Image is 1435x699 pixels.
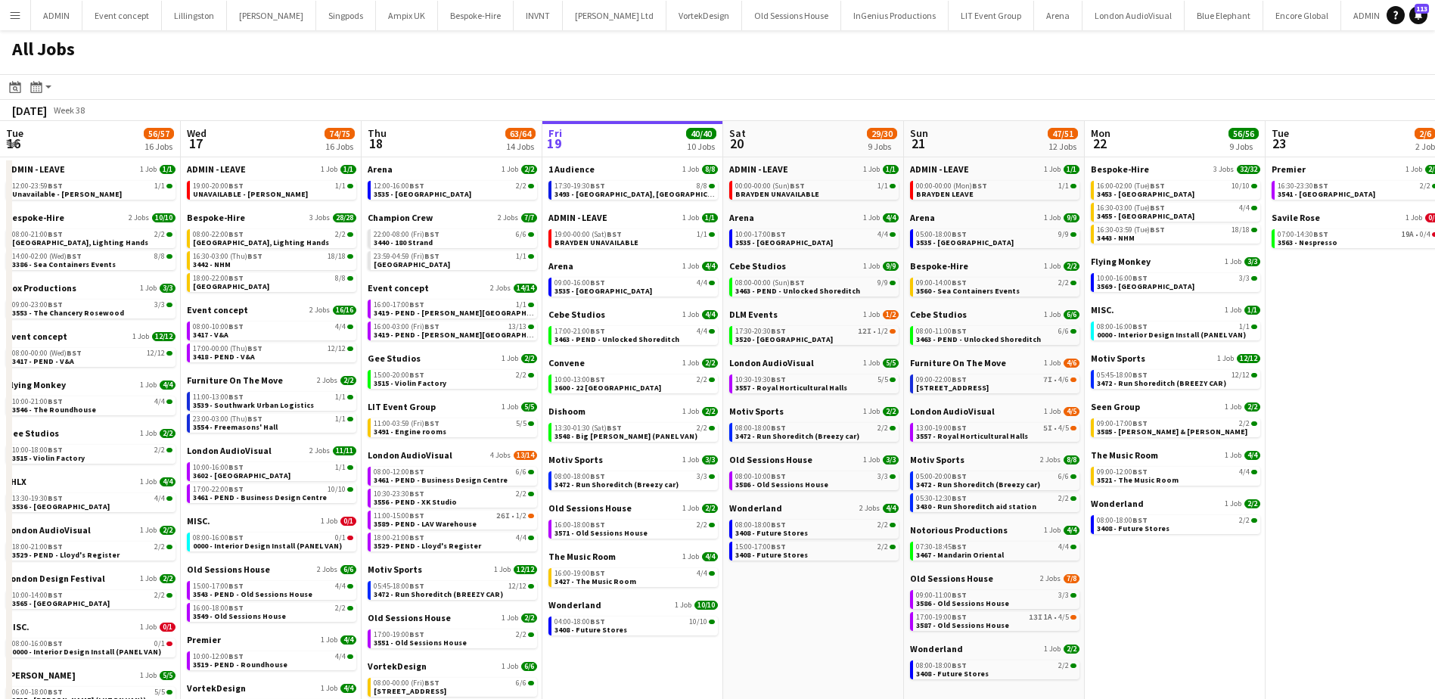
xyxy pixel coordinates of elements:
[1097,233,1135,243] span: 3443 - NHM
[548,163,718,175] a: 1 Audience1 Job8/8
[548,309,605,320] span: Cebe Studios
[735,286,860,296] span: 3463 - PEND - Unlocked Shoreditch
[335,323,346,331] span: 4/4
[554,286,652,296] span: 3535 - Shoreditch Park
[735,229,896,247] a: 10:00-17:00BST4/43535 - [GEOGRAPHIC_DATA]
[1272,163,1306,175] span: Premier
[682,165,699,174] span: 1 Job
[368,163,537,212] div: Arena1 Job2/212:00-16:00BST2/23535 - [GEOGRAPHIC_DATA]
[548,212,718,260] div: ADMIN - LEAVE1 Job1/119:00-00:00 (Sat)BST1/1BRAYDEN UNAVAILABLE
[1091,256,1151,267] span: Flying Monkey
[1409,6,1427,24] a: 113
[883,165,899,174] span: 1/1
[228,322,244,331] span: BST
[374,259,450,269] span: 3440 - West Park Plaza
[1420,231,1430,238] span: 0/4
[193,322,353,339] a: 08:00-10:00BST4/43417 - V&A
[916,182,987,190] span: 00:00-00:00 (Mon)
[424,229,440,239] span: BST
[916,231,967,238] span: 05:00-18:00
[910,260,1079,272] a: Bespoke-Hire1 Job2/2
[554,326,715,343] a: 17:00-21:00BST4/43463 - PEND - Unlocked Shoreditch
[521,165,537,174] span: 2/2
[1313,181,1328,191] span: BST
[910,260,1079,309] div: Bespoke-Hire1 Job2/209:00-14:00BST2/23560 - Sea Containers Events
[516,231,526,238] span: 6/6
[1232,226,1250,234] span: 18/18
[590,181,605,191] span: BST
[548,309,718,320] a: Cebe Studios1 Job4/4
[193,238,329,247] span: 3433 - Park Plaza, Lighting Hands
[1232,182,1250,190] span: 10/10
[154,182,165,190] span: 1/1
[368,212,433,223] span: Champion Crew
[6,212,175,223] a: Bespoke-Hire2 Jobs10/10
[193,259,231,269] span: 3442 - NHM
[1091,163,1260,175] a: Bespoke-Hire3 Jobs32/32
[6,163,65,175] span: ADMIN - LEAVE
[187,163,356,212] div: ADMIN - LEAVE1 Job1/119:00-20:00BST1/1UNAVAILABLE - [PERSON_NAME]
[729,309,899,357] div: DLM Events1 Job1/217:30-20:30BST12I•1/23520 - [GEOGRAPHIC_DATA]
[498,213,518,222] span: 2 Jobs
[735,182,805,190] span: 00:00-00:00 (Sun)
[514,1,563,30] button: INVNT
[12,301,63,309] span: 09:00-23:00
[12,189,122,199] span: Unavailable - Ash
[916,286,1020,296] span: 3560 - Sea Containers Events
[309,306,330,315] span: 2 Jobs
[374,181,534,198] a: 12:00-16:00BST2/23535 - [GEOGRAPHIC_DATA]
[1150,225,1165,235] span: BST
[1044,213,1061,222] span: 1 Job
[548,212,607,223] span: ADMIN - LEAVE
[742,1,841,30] button: Old Sessions House
[790,181,805,191] span: BST
[548,260,718,309] div: Arena1 Job4/409:00-16:00BST4/43535 - [GEOGRAPHIC_DATA]
[1064,165,1079,174] span: 1/1
[12,300,172,317] a: 09:00-23:00BST3/33553 - The Chancery Rosewood
[6,282,175,294] a: Box Productions1 Job3/3
[6,282,175,331] div: Box Productions1 Job3/309:00-23:00BST3/33553 - The Chancery Rosewood
[1044,262,1061,271] span: 1 Job
[841,1,949,30] button: InGenius Productions
[368,163,393,175] span: Arena
[321,165,337,174] span: 1 Job
[877,279,888,287] span: 9/9
[1415,4,1429,14] span: 113
[193,275,244,282] span: 18:00-22:00
[554,182,605,190] span: 17:30-19:30
[1263,1,1341,30] button: Encore Global
[1091,304,1114,315] span: MISC.
[193,229,353,247] a: 08:00-22:00BST2/2[GEOGRAPHIC_DATA], Lighting Hands
[1091,163,1260,256] div: Bespoke-Hire3 Jobs32/3216:00-02:00 (Tue)BST10/103453 - [GEOGRAPHIC_DATA]16:30-03:00 (Tue)BST4/434...
[1097,189,1194,199] span: 3453 - Old Royal Naval College
[1034,1,1082,30] button: Arena
[368,212,537,223] a: Champion Crew2 Jobs7/7
[910,163,1079,175] a: ADMIN - LEAVE1 Job1/1
[368,163,537,175] a: Arena1 Job2/2
[1402,231,1414,238] span: 19A
[729,212,899,223] a: Arena1 Job4/4
[160,165,175,174] span: 1/1
[12,229,172,247] a: 08:00-21:00BST2/2[GEOGRAPHIC_DATA], Lighting Hands
[554,279,605,287] span: 09:00-16:00
[193,253,262,260] span: 16:30-03:00 (Thu)
[702,262,718,271] span: 4/4
[1097,203,1257,220] a: 16:30-03:00 (Tue)BST4/43455 - [GEOGRAPHIC_DATA]
[1278,238,1337,247] span: 3563 - Nespresso
[1278,182,1328,190] span: 16:30-23:30
[883,310,899,319] span: 1/2
[682,262,699,271] span: 1 Job
[1239,204,1250,212] span: 4/4
[333,306,356,315] span: 16/16
[1044,165,1061,174] span: 1 Job
[910,212,1079,223] a: Arena1 Job9/9
[1058,182,1069,190] span: 1/1
[916,278,1076,295] a: 09:00-14:00BST2/23560 - Sea Containers Events
[409,300,424,309] span: BST
[682,310,699,319] span: 1 Job
[1097,182,1165,190] span: 16:00-02:00 (Tue)
[193,323,244,331] span: 08:00-10:00
[697,182,707,190] span: 8/8
[438,1,514,30] button: Bespoke-Hire
[1091,256,1260,267] a: Flying Monkey1 Job3/3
